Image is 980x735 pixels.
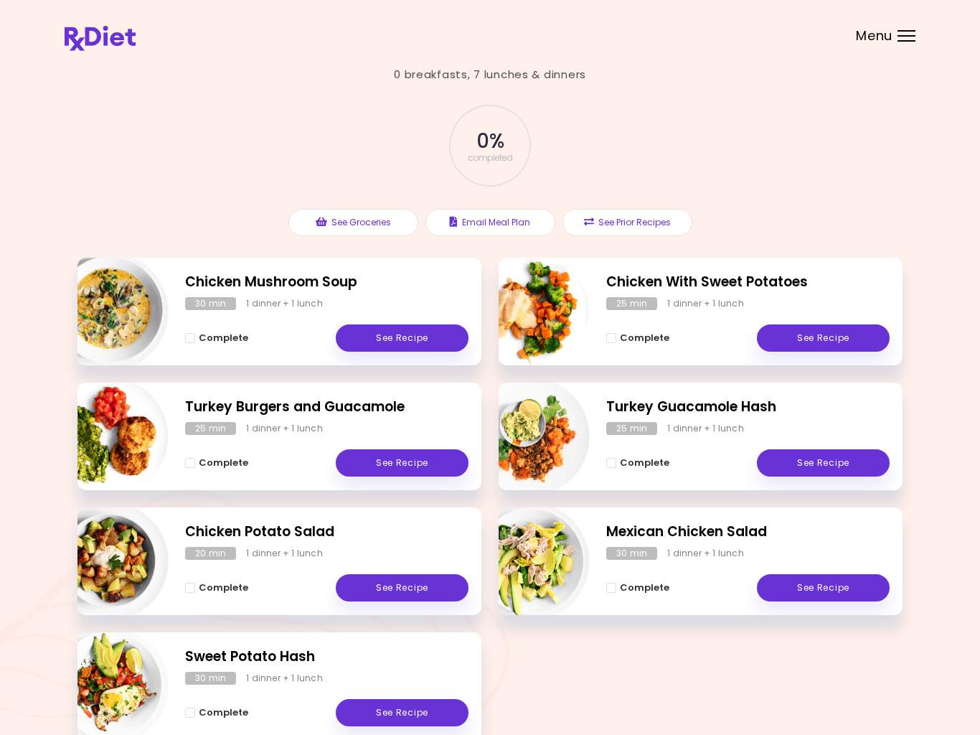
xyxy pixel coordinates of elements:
img: Info - Turkey Burgers and Guacamole [50,377,169,496]
button: Complete - Chicken Potato Salad [185,579,248,596]
span: Complete [620,582,669,594]
a: See Recipe - Chicken With Sweet Potatoes [757,324,890,352]
a: See Recipe - Mexican Chicken Salad [757,574,890,601]
a: See Recipe - Chicken Potato Salad [336,574,468,601]
div: 0 breakfasts , 7 lunches & dinners [394,67,586,83]
button: Complete - Mexican Chicken Salad [606,579,669,596]
div: 1 dinner + 1 lunch [246,422,323,435]
span: Complete [620,332,669,344]
button: Email Meal Plan [425,209,555,236]
img: Info - Chicken Mushroom Soup [50,252,169,371]
button: Complete - Turkey Burgers and Guacamole [185,454,248,472]
button: See Groceries [288,209,418,236]
div: 25 min [606,297,657,310]
a: See Recipe - Sweet Potato Hash [336,699,468,726]
h2: Mexican Chicken Salad [606,522,890,543]
button: Complete - Sweet Potato Hash [185,704,248,721]
span: Complete [620,457,669,469]
div: 1 dinner + 1 lunch [246,672,323,685]
span: Complete [199,332,248,344]
img: Info - Turkey Guacamole Hash [471,377,590,496]
span: Complete [199,457,248,469]
button: See Prior Recipes [562,209,692,236]
div: 20 min [185,547,236,560]
span: 0 % [476,129,503,154]
a: See Recipe - Chicken Mushroom Soup [336,324,468,352]
h2: Turkey Burgers and Guacamole [185,397,468,418]
button: Complete - Chicken Mushroom Soup [185,329,248,347]
div: 25 min [606,422,657,435]
h2: Chicken Mushroom Soup [185,272,468,293]
button: Complete - Chicken With Sweet Potatoes [606,329,669,347]
a: See Recipe - Turkey Burgers and Guacamole [336,449,468,477]
h2: Turkey Guacamole Hash [606,397,890,418]
div: 1 dinner + 1 lunch [667,547,744,560]
span: Complete [199,707,248,718]
h2: Chicken With Sweet Potatoes [606,272,890,293]
div: 1 dinner + 1 lunch [246,547,323,560]
img: RxDiet [65,26,136,51]
img: Info - Chicken Potato Salad [50,502,169,621]
button: Complete - Turkey Guacamole Hash [606,454,669,472]
img: Info - Chicken With Sweet Potatoes [471,252,590,371]
span: Complete [199,582,248,594]
span: completed [468,154,513,162]
a: See Recipe - Turkey Guacamole Hash [757,449,890,477]
div: 1 dinner + 1 lunch [667,422,744,435]
div: 30 min [606,547,657,560]
h2: Chicken Potato Salad [185,522,468,543]
img: Info - Mexican Chicken Salad [471,502,590,621]
div: 1 dinner + 1 lunch [667,297,744,310]
h2: Sweet Potato Hash [185,647,468,668]
div: 30 min [185,672,236,685]
div: 30 min [185,297,236,310]
div: 1 dinner + 1 lunch [246,297,323,310]
span: Menu [856,29,892,42]
div: 25 min [185,422,236,435]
